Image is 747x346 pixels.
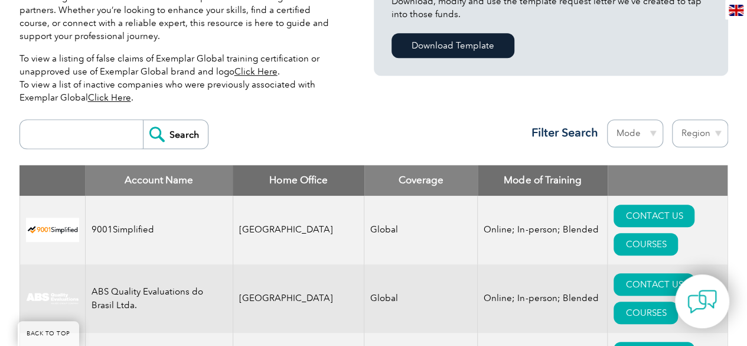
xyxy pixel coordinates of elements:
[19,52,338,104] p: To view a listing of false claims of Exemplar Global training certification or unapproved use of ...
[614,273,694,296] a: CONTACT US
[143,120,208,148] input: Search
[85,264,233,333] td: ABS Quality Evaluations do Brasil Ltda.
[88,92,131,103] a: Click Here
[364,264,478,333] td: Global
[478,264,608,333] td: Online; In-person; Blended
[233,196,364,264] td: [GEOGRAPHIC_DATA]
[85,165,233,196] th: Account Name: activate to sort column descending
[233,264,364,333] td: [GEOGRAPHIC_DATA]
[608,165,728,196] th: : activate to sort column ascending
[687,287,717,316] img: contact-chat.png
[364,165,478,196] th: Coverage: activate to sort column ascending
[85,196,233,264] td: 9001Simplified
[18,321,79,346] a: BACK TO TOP
[233,165,364,196] th: Home Office: activate to sort column ascending
[524,125,598,140] h3: Filter Search
[234,66,278,77] a: Click Here
[364,196,478,264] td: Global
[478,196,608,264] td: Online; In-person; Blended
[478,165,608,196] th: Mode of Training: activate to sort column ascending
[26,292,79,305] img: c92924ac-d9bc-ea11-a814-000d3a79823d-logo.jpg
[392,33,514,58] a: Download Template
[614,302,678,324] a: COURSES
[26,218,79,242] img: 37c9c059-616f-eb11-a812-002248153038-logo.png
[614,233,678,256] a: COURSES
[729,5,743,16] img: en
[614,205,694,227] a: CONTACT US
